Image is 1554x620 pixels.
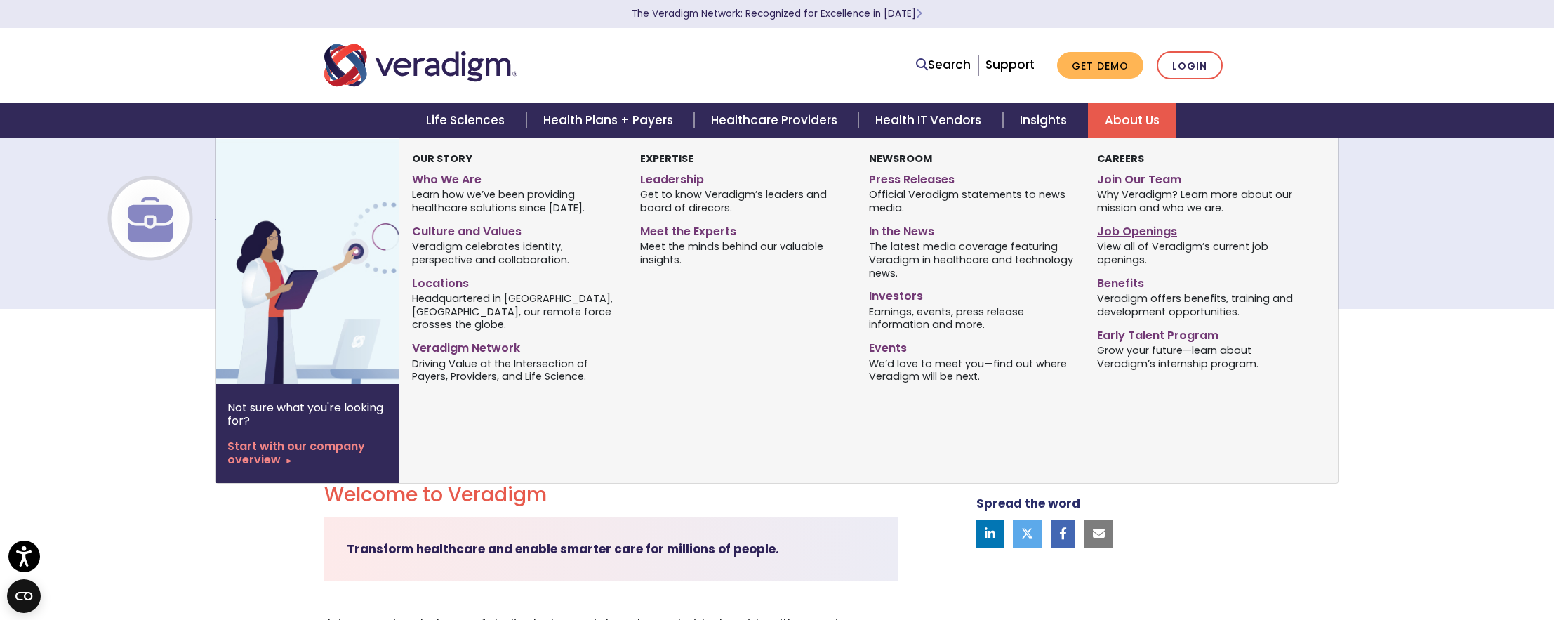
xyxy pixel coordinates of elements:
a: Health Plans + Payers [526,103,694,138]
a: Start with our company overview [227,440,388,466]
a: Press Releases [869,167,1076,187]
a: Get Demo [1057,52,1143,79]
span: Driving Value at the Intersection of Payers, Providers, and Life Science. [412,356,619,383]
a: Search [916,55,971,74]
a: Support [985,56,1035,73]
a: Who We Are [412,167,619,187]
a: Leadership [640,167,847,187]
span: Veradigm offers benefits, training and development opportunities. [1097,291,1304,318]
img: Vector image of Veradigm’s Story [216,138,442,384]
a: In the News [869,219,1076,239]
a: Job Openings [1097,219,1304,239]
a: Veradigm Network [412,336,619,356]
strong: Our Story [412,152,472,166]
span: The latest media coverage featuring Veradigm in healthcare and technology news. [869,239,1076,280]
a: Meet the Experts [640,219,847,239]
button: Open CMP widget [7,579,41,613]
span: View all of Veradigm’s current job openings. [1097,239,1304,267]
span: Grow your future—learn about Veradigm’s internship program. [1097,343,1304,370]
span: Veradigm celebrates identity, perspective and collaboration. [412,239,619,267]
p: Not sure what you're looking for? [227,401,388,428]
strong: Careers [1097,152,1144,166]
span: Why Veradigm? Learn more about our mission and who we are. [1097,187,1304,215]
a: Locations [412,271,619,291]
strong: Spread the word [976,495,1080,512]
span: Learn how we’ve been providing healthcare solutions since [DATE]. [412,187,619,215]
span: Get to know Veradigm’s leaders and board of direcors. [640,187,847,215]
a: The Veradigm Network: Recognized for Excellence in [DATE]Learn More [632,7,922,20]
a: Life Sciences [409,103,526,138]
span: Meet the minds behind our valuable insights. [640,239,847,267]
a: Healthcare Providers [694,103,858,138]
span: Earnings, events, press release information and more. [869,304,1076,331]
span: We’d love to meet you—find out where Veradigm will be next. [869,356,1076,383]
span: Learn More [916,7,922,20]
span: Official Veradigm statements to news media. [869,187,1076,215]
a: Benefits [1097,271,1304,291]
a: Insights [1003,103,1088,138]
span: Headquartered in [GEOGRAPHIC_DATA], [GEOGRAPHIC_DATA], our remote force crosses the globe. [412,291,619,331]
a: About Us [1088,103,1176,138]
strong: Transform healthcare and enable smarter care for millions of people. [347,541,779,558]
a: Early Talent Program [1097,323,1304,343]
a: Login [1157,51,1223,80]
h2: Welcome to Veradigm [324,483,898,507]
img: Veradigm logo [324,42,517,88]
a: Culture and Values [412,219,619,239]
strong: Expertise [640,152,693,166]
a: Join Our Team [1097,167,1304,187]
a: Investors [869,284,1076,304]
strong: Newsroom [869,152,932,166]
a: Events [869,336,1076,356]
a: Health IT Vendors [858,103,1002,138]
